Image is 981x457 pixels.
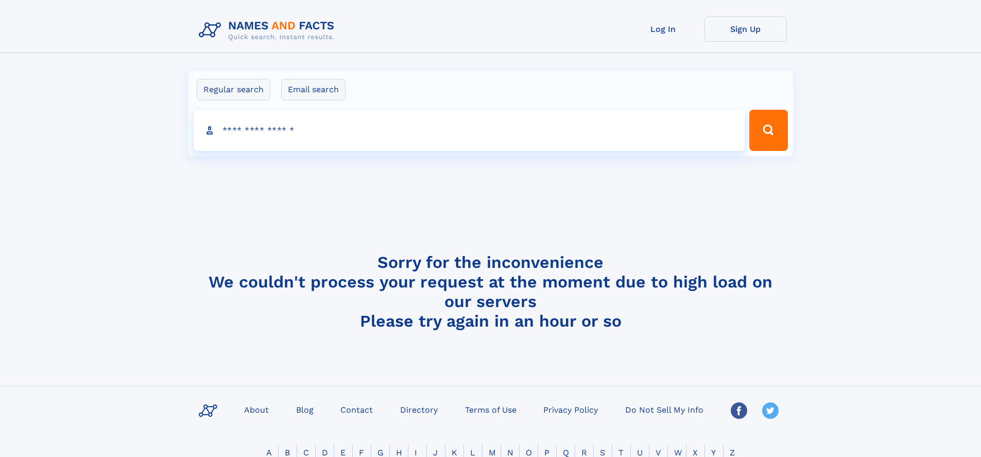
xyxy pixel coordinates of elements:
label: Regular search [197,79,270,100]
label: Email search [281,79,346,100]
a: Log In [622,16,704,42]
img: Twitter [762,402,779,419]
a: Do Not Sell My Info [621,402,708,417]
img: Logo Names and Facts [195,16,343,44]
a: About [240,402,273,417]
h4: Sorry for the inconvenience We couldn't process your request at the moment due to high load on ou... [195,252,787,331]
img: Facebook [731,402,747,419]
button: Search Button [749,110,787,151]
a: Blog [292,402,318,417]
input: search input [194,110,745,151]
a: Terms of Use [461,402,521,417]
a: Contact [336,402,377,417]
a: Privacy Policy [539,402,602,417]
a: Directory [396,402,442,417]
a: Sign Up [704,16,787,42]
